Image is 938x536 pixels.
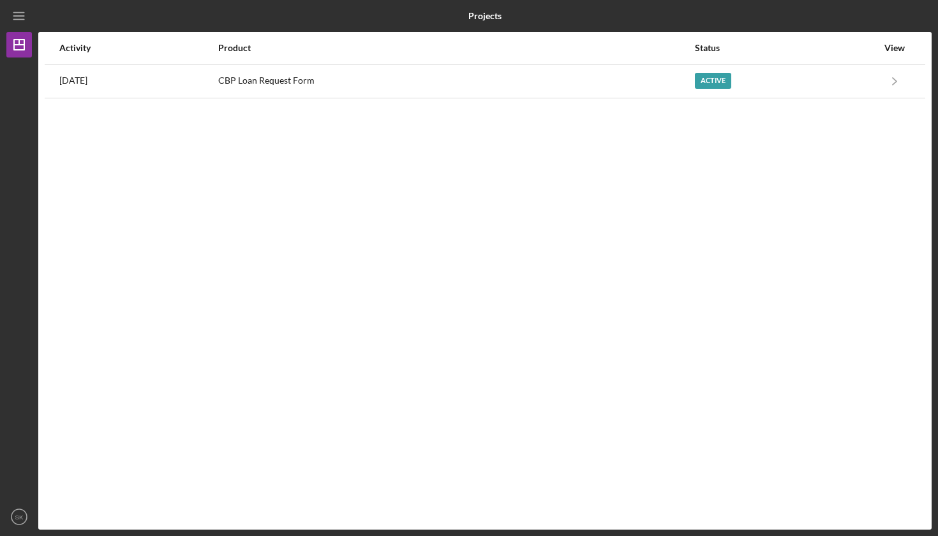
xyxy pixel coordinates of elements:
[695,43,877,53] div: Status
[59,75,87,86] time: 2025-08-09 22:13
[695,73,731,89] div: Active
[879,43,911,53] div: View
[218,65,694,97] div: CBP Loan Request Form
[59,43,217,53] div: Activity
[468,11,502,21] b: Projects
[15,514,24,521] text: SK
[218,43,694,53] div: Product
[6,504,32,530] button: SK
